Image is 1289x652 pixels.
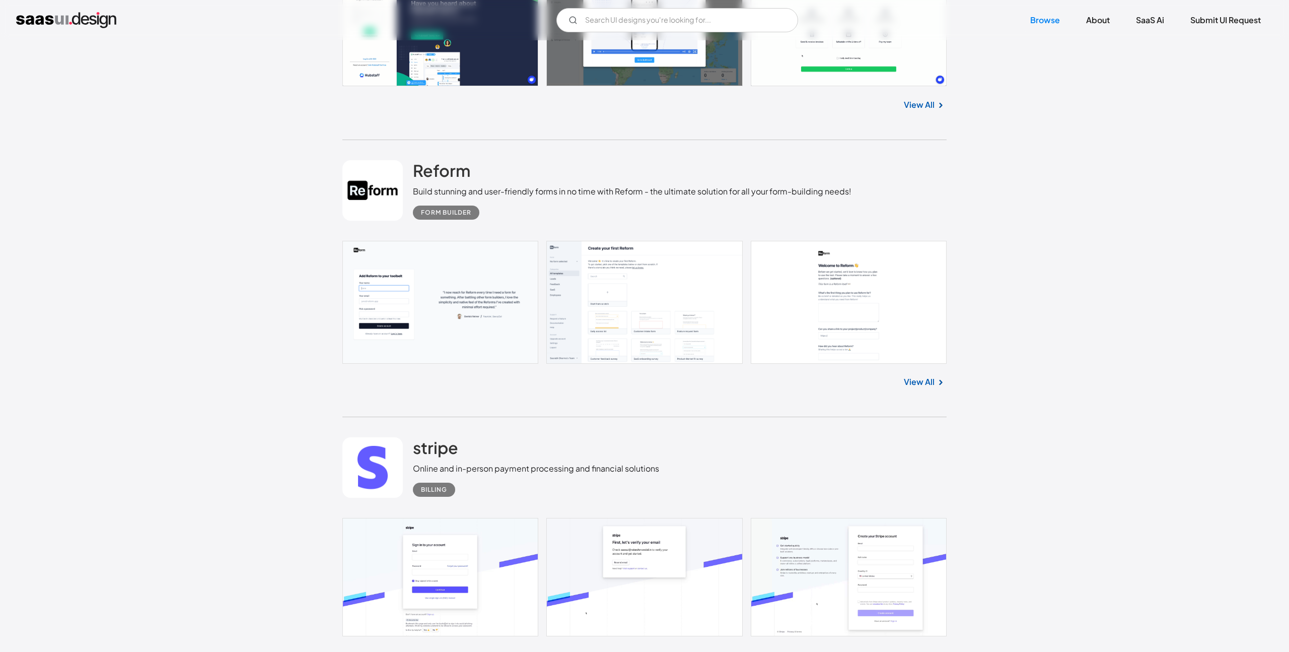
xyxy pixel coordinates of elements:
input: Search UI designs you're looking for... [556,8,798,32]
a: stripe [413,437,458,463]
a: SaaS Ai [1124,9,1176,31]
a: View All [904,99,935,111]
a: Submit UI Request [1178,9,1273,31]
div: Build stunning and user-friendly forms in no time with Reform - the ultimate solution for all you... [413,185,851,198]
a: Reform [413,160,470,185]
div: Billing [421,484,447,496]
form: Email Form [556,8,798,32]
h2: stripe [413,437,458,458]
a: View All [904,376,935,388]
a: About [1074,9,1122,31]
div: Online and in-person payment processing and financial solutions [413,463,659,475]
a: Browse [1018,9,1072,31]
div: Form Builder [421,207,471,219]
a: home [16,12,116,28]
h2: Reform [413,160,470,180]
